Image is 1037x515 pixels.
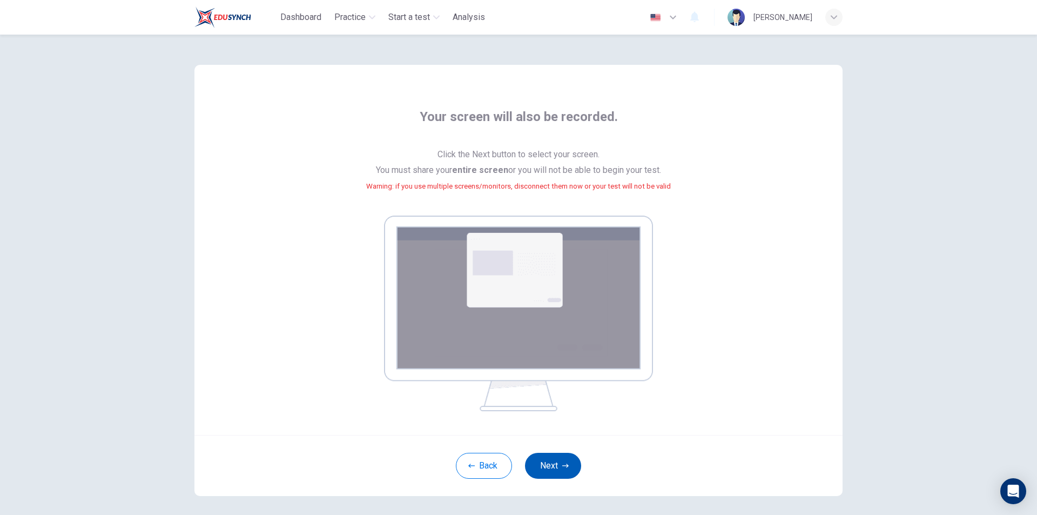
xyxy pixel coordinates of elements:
img: en [649,14,662,22]
button: Dashboard [276,8,326,27]
small: Warning: if you use multiple screens/monitors, disconnect them now or your test will not be valid [366,182,671,190]
span: Dashboard [280,11,321,24]
img: Train Test logo [194,6,251,28]
button: Practice [330,8,380,27]
button: Start a test [384,8,444,27]
div: [PERSON_NAME] [753,11,812,24]
span: Practice [334,11,366,24]
div: Open Intercom Messenger [1000,478,1026,504]
button: Analysis [448,8,489,27]
span: Click the Next button to select your screen. You must share your or you will not be able to begin... [366,147,671,207]
span: Your screen will also be recorded. [420,108,618,138]
button: Next [525,453,581,479]
span: Analysis [453,11,485,24]
img: Profile picture [728,9,745,26]
a: Train Test logo [194,6,276,28]
b: entire screen [452,165,508,175]
img: screen share example [384,216,653,411]
button: Back [456,453,512,479]
span: Start a test [388,11,430,24]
